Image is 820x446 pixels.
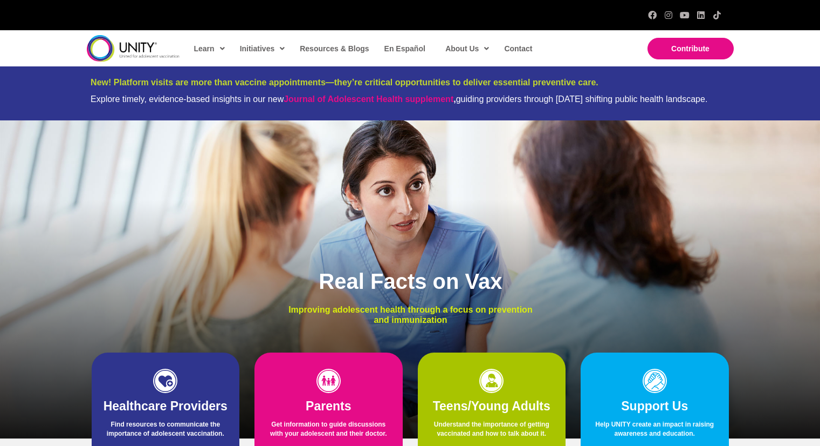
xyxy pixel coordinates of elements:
[300,44,369,53] span: Resources & Blogs
[591,420,718,444] p: Help UNITY create an impact in raising awareness and education.
[384,44,425,53] span: En Español
[429,420,555,444] p: Understand the importance of getting vaccinated and how to talk about it.
[697,11,705,19] a: LinkedIn
[153,369,177,393] img: icon-HCP-1
[294,36,373,61] a: Resources & Blogs
[265,420,392,444] p: Get information to guide discussions with your adolescent and their doctor.
[102,398,229,415] h2: Healthcare Providers
[240,40,285,57] span: Initiatives
[316,369,341,393] img: icon-parents-1
[680,11,689,19] a: YouTube
[647,38,734,59] a: Contribute
[713,11,721,19] a: TikTok
[194,40,225,57] span: Learn
[648,11,657,19] a: Facebook
[91,94,729,104] div: Explore timely, evidence-based insights in our new guiding providers through [DATE] shifting publ...
[429,398,555,415] h2: Teens/Young Adults
[499,36,536,61] a: Contact
[440,36,493,61] a: About Us
[91,78,598,87] span: New! Platform visits are more than vaccine appointments—they’re critical opportunities to deliver...
[319,269,502,293] span: Real Facts on Vax
[284,94,456,104] strong: ,
[643,369,667,393] img: icon-support-1
[445,40,489,57] span: About Us
[664,11,673,19] a: Instagram
[591,398,718,415] h2: Support Us
[504,44,532,53] span: Contact
[479,369,504,393] img: icon-teens-1
[87,35,180,62] img: unity-logo-dark
[671,44,709,53] span: Contribute
[379,36,430,61] a: En Español
[280,305,541,325] p: Improving adolescent health through a focus on prevention and immunization
[284,94,453,104] a: Journal of Adolescent Health supplement
[265,398,392,415] h2: Parents
[102,420,229,444] p: Find resources to communicate the importance of adolescent vaccination.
